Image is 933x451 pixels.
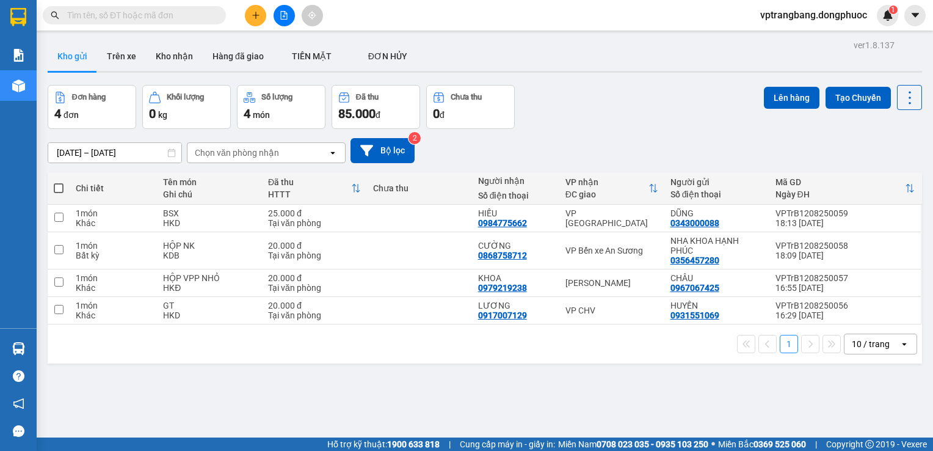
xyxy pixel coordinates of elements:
img: icon-new-feature [882,10,893,21]
div: ĐC giao [565,189,648,199]
button: file-add [274,5,295,26]
div: 20.000 đ [268,241,361,251]
div: Tại văn phòng [268,310,361,320]
div: CƯỜNG [478,241,553,251]
div: VPTrB1208250059 [775,208,915,218]
img: logo-vxr [10,8,26,26]
th: Toggle SortBy [262,172,367,205]
input: Tìm tên, số ĐT hoặc mã đơn [67,9,211,22]
div: VPTrB1208250056 [775,301,915,310]
div: Tại văn phòng [268,218,361,228]
th: Toggle SortBy [559,172,664,205]
sup: 2 [408,132,421,144]
span: ⚪️ [711,442,715,447]
div: 0931551069 [670,310,719,320]
div: KHOA [478,273,553,283]
div: Số lượng [261,93,292,101]
button: Hàng đã giao [203,42,274,71]
span: | [815,438,817,451]
div: DŨNG [670,208,763,218]
sup: 1 [889,5,898,14]
img: warehouse-icon [12,342,25,355]
div: 1 món [76,208,151,218]
strong: 1900 633 818 [387,439,440,449]
button: Bộ lọc [350,138,415,163]
div: VPTrB1208250057 [775,273,915,283]
div: 20.000 đ [268,273,361,283]
div: VP [GEOGRAPHIC_DATA] [565,208,658,228]
img: solution-icon [12,49,25,62]
button: Đã thu85.000đ [332,85,420,129]
button: 1 [780,335,798,353]
div: Mã GD [775,177,905,187]
div: Số điện thoại [478,191,553,200]
div: LƯƠNG [478,301,553,310]
span: TIỀN MẶT [292,51,332,61]
button: Kho gửi [48,42,97,71]
div: NHA KHOA HẠNH PHÚC [670,236,763,255]
svg: open [328,148,338,158]
div: 18:13 [DATE] [775,218,915,228]
div: 16:29 [DATE] [775,310,915,320]
button: Đơn hàng4đơn [48,85,136,129]
span: notification [13,398,24,409]
div: Khối lượng [167,93,204,101]
div: 0979219238 [478,283,527,293]
span: question-circle [13,370,24,382]
span: 0 [149,106,156,121]
div: Đã thu [356,93,379,101]
span: 0 [433,106,440,121]
div: 1 món [76,241,151,251]
span: kg [158,110,167,120]
img: warehouse-icon [12,79,25,92]
span: Miền Nam [558,438,708,451]
button: Khối lượng0kg [142,85,231,129]
button: Chưa thu0đ [426,85,515,129]
div: KDB [163,251,256,260]
div: VP CHV [565,306,658,315]
div: Chưa thu [373,183,466,193]
div: 1 món [76,273,151,283]
span: 1 [891,5,895,14]
span: copyright [865,440,874,449]
span: Cung cấp máy in - giấy in: [460,438,555,451]
div: Chi tiết [76,183,151,193]
span: Hỗ trợ kỹ thuật: [327,438,440,451]
div: Bất kỳ [76,251,151,260]
span: search [51,11,59,20]
button: Lên hàng [764,87,819,109]
div: HKD [163,218,256,228]
div: 0984775662 [478,218,527,228]
div: Người gửi [670,177,763,187]
div: CHÂU [670,273,763,283]
span: vptrangbang.dongphuoc [750,7,877,23]
span: aim [308,11,316,20]
span: 85.000 [338,106,376,121]
div: Đơn hàng [72,93,106,101]
span: file-add [280,11,288,20]
div: Ngày ĐH [775,189,905,199]
div: GT [163,301,256,310]
svg: open [899,339,909,349]
span: 4 [244,106,250,121]
div: Khác [76,283,151,293]
div: Chưa thu [451,93,482,101]
button: Kho nhận [146,42,203,71]
div: Tên món [163,177,256,187]
button: Số lượng4món [237,85,325,129]
div: 0917007129 [478,310,527,320]
div: 18:09 [DATE] [775,251,915,260]
div: 0343000088 [670,218,719,228]
div: 10 / trang [852,338,890,350]
button: caret-down [904,5,926,26]
div: Người nhận [478,176,553,186]
button: Trên xe [97,42,146,71]
span: 4 [54,106,61,121]
div: 1 món [76,301,151,310]
span: message [13,425,24,437]
div: HUYỀN [670,301,763,310]
div: Đã thu [268,177,351,187]
div: Tại văn phòng [268,283,361,293]
span: đơn [64,110,79,120]
th: Toggle SortBy [769,172,921,205]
